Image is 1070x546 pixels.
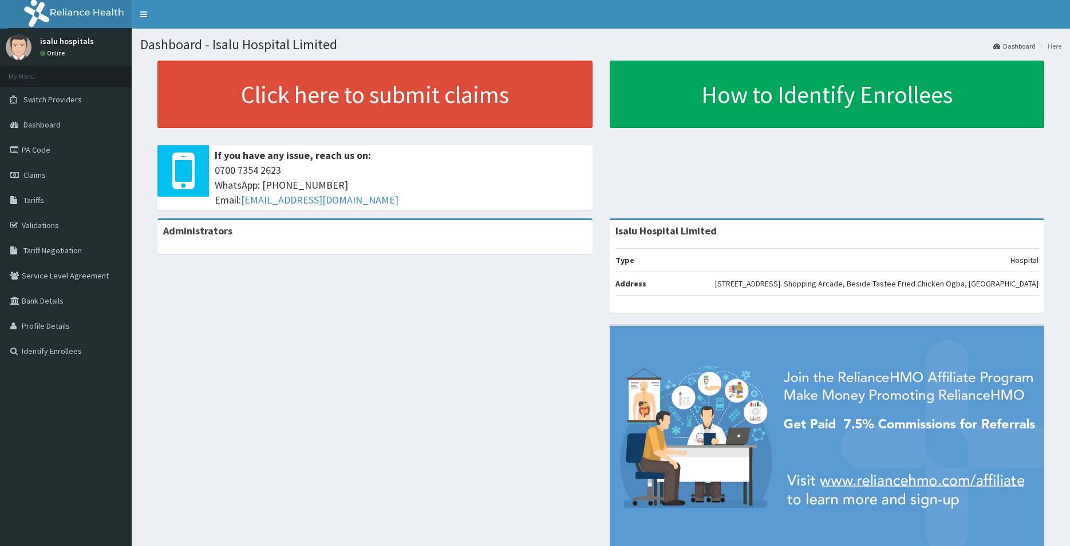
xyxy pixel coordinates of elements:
b: Type [615,255,634,265]
a: Click here to submit claims [157,61,593,128]
h1: Dashboard - Isalu Hospital Limited [140,37,1061,52]
p: [STREET_ADDRESS]. Shopping Arcade, Beside Tastee Fried Chicken Ogba, [GEOGRAPHIC_DATA] [715,278,1039,289]
b: Address [615,278,646,289]
li: Here [1037,41,1061,51]
p: isalu hospitals [40,37,94,45]
a: [EMAIL_ADDRESS][DOMAIN_NAME] [241,193,398,206]
span: 0700 7354 2623 WhatsApp: [PHONE_NUMBER] Email: [215,163,587,207]
span: Dashboard [23,119,61,130]
span: Tariffs [23,195,44,205]
a: How to Identify Enrollees [610,61,1045,128]
a: Online [40,49,68,57]
span: Claims [23,170,46,180]
b: Administrators [163,224,232,237]
span: Switch Providers [23,94,82,105]
img: User Image [6,34,31,60]
b: If you have any issue, reach us on: [215,149,371,162]
span: Tariff Negotiation [23,245,82,256]
p: Hospital [1010,254,1039,266]
a: Dashboard [993,41,1036,51]
strong: Isalu Hospital Limited [615,224,717,237]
